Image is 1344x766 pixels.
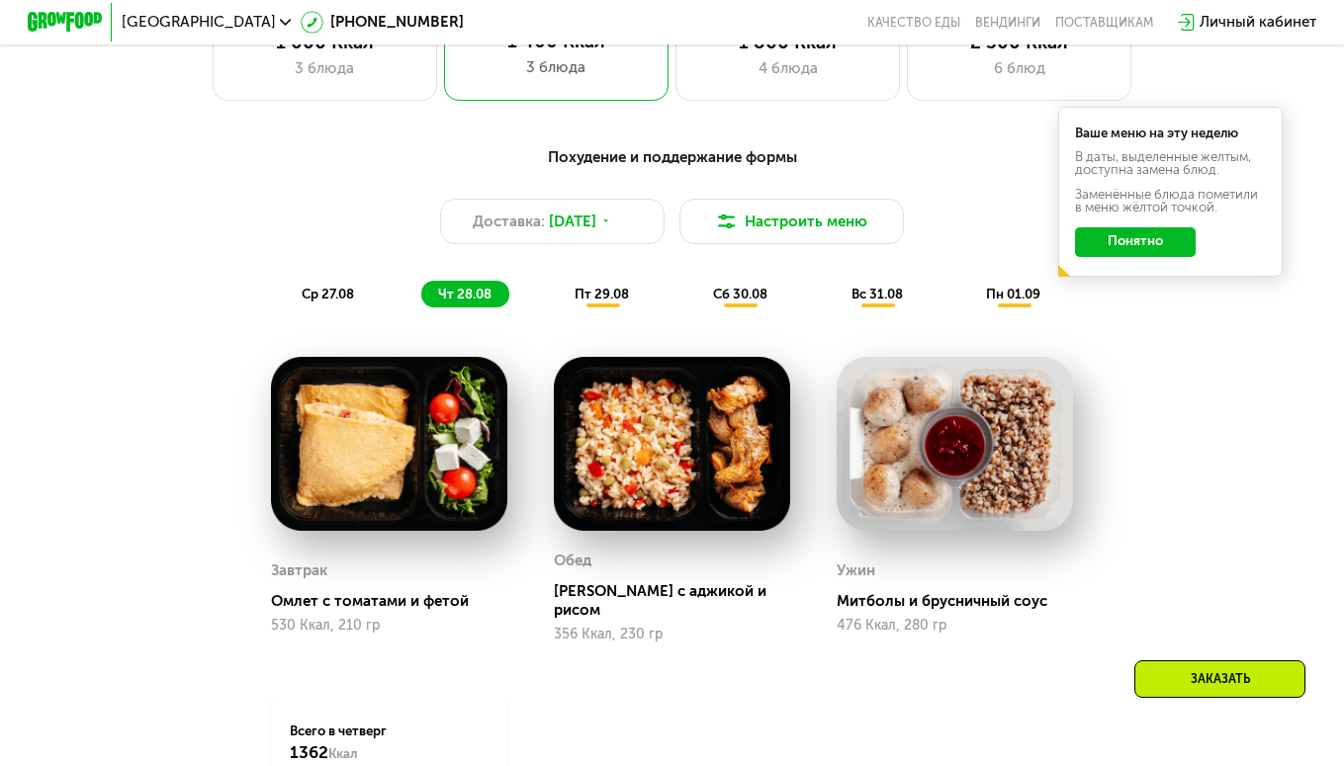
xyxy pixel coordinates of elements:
[713,287,767,301] span: сб 30.08
[290,723,489,764] div: Всего в четверг
[837,618,1073,634] div: 476 Ккал, 280 гр
[1075,150,1265,176] div: В даты, выделенные желтым, доступна замена блюд.
[837,592,1088,611] div: Митболы и брусничный соус
[554,547,591,574] div: Обед
[1134,660,1305,698] div: Заказать
[986,287,1040,301] span: пн 01.09
[120,146,1224,170] div: Похудение и поддержание формы
[975,15,1040,30] a: Вендинги
[549,211,596,233] span: [DATE]
[232,57,417,80] div: 3 блюда
[679,199,904,243] button: Настроить меню
[302,287,354,301] span: ср 27.08
[463,56,650,79] div: 3 блюда
[867,15,960,30] a: Качество еды
[1055,15,1153,30] div: поставщикам
[1200,11,1316,34] div: Личный кабинет
[554,627,790,642] div: 356 Ккал, 230 гр
[1075,188,1265,213] div: Заменённые блюда пометили в меню жёлтой точкой.
[1075,127,1265,139] div: Ваше меню на эту неделю
[122,15,276,30] span: [GEOGRAPHIC_DATA]
[271,592,522,611] div: Омлет с томатами и фетой
[271,556,327,584] div: Завтрак
[1075,227,1196,257] button: Понятно
[438,287,492,301] span: чт 28.08
[695,57,880,80] div: 4 блюда
[271,618,507,634] div: 530 Ккал, 210 гр
[554,582,805,620] div: [PERSON_NAME] с аджикой и рисом
[328,746,357,761] span: Ккал
[575,287,629,301] span: пт 29.08
[473,211,545,233] span: Доставка:
[927,57,1112,80] div: 6 блюд
[290,742,328,762] span: 1362
[837,556,875,584] div: Ужин
[301,11,464,34] a: [PHONE_NUMBER]
[851,287,903,301] span: вс 31.08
